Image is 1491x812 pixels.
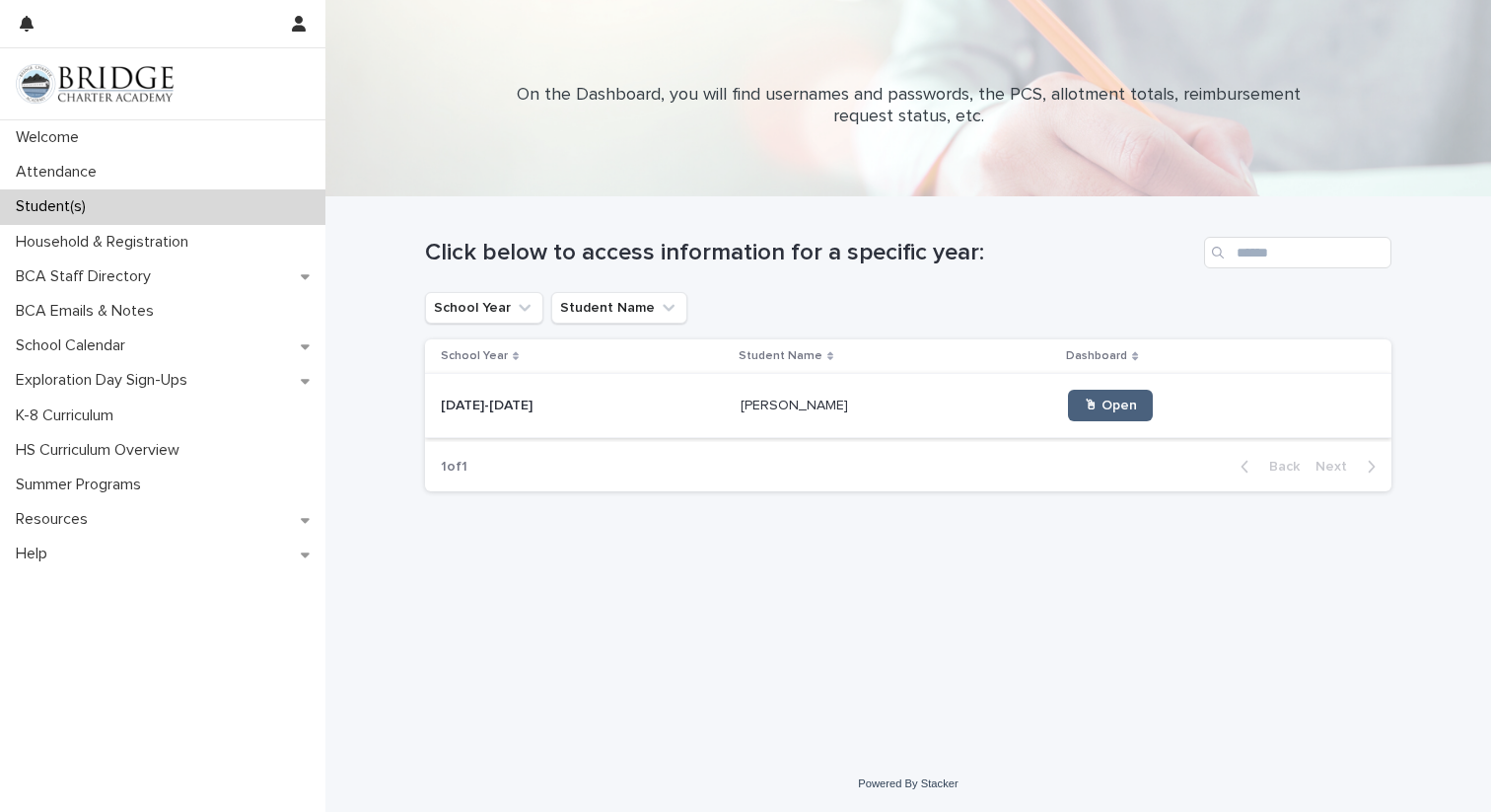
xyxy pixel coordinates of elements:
[741,394,852,414] p: [PERSON_NAME]
[8,476,157,494] p: Summer Programs
[8,128,95,147] p: Welcome
[8,510,104,529] p: Resources
[8,163,112,182] p: Attendance
[1068,390,1153,421] a: 🖱 Open
[441,345,508,367] p: School Year
[8,406,129,425] p: K-8 Curriculum
[8,197,102,216] p: Student(s)
[1308,458,1391,476] button: Next
[551,292,687,324] button: Student Name
[8,545,63,563] p: Help
[425,443,483,491] p: 1 of 1
[1204,237,1391,268] input: Search
[425,239,1196,267] h1: Click below to access information for a specific year:
[8,233,204,252] p: Household & Registration
[16,64,174,104] img: V1C1m3IdTEidaUdm9Hs0
[739,345,822,367] p: Student Name
[1225,458,1308,476] button: Back
[1066,345,1127,367] p: Dashboard
[8,302,170,321] p: BCA Emails & Notes
[1315,460,1359,474] span: Next
[1257,460,1300,474] span: Back
[8,267,167,286] p: BCA Staff Directory
[1084,399,1137,412] span: 🖱 Open
[8,441,195,460] p: HS Curriculum Overview
[8,371,203,390] p: Exploration Day Sign-Ups
[441,394,536,414] p: [DATE]-[DATE]
[514,85,1303,127] p: On the Dashboard, you will find usernames and passwords, the PCS, allotment totals, reimbursement...
[425,292,543,324] button: School Year
[425,374,1391,438] tr: [DATE]-[DATE][DATE]-[DATE] [PERSON_NAME][PERSON_NAME] 🖱 Open
[8,336,141,355] p: School Calendar
[858,777,958,789] a: Powered By Stacker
